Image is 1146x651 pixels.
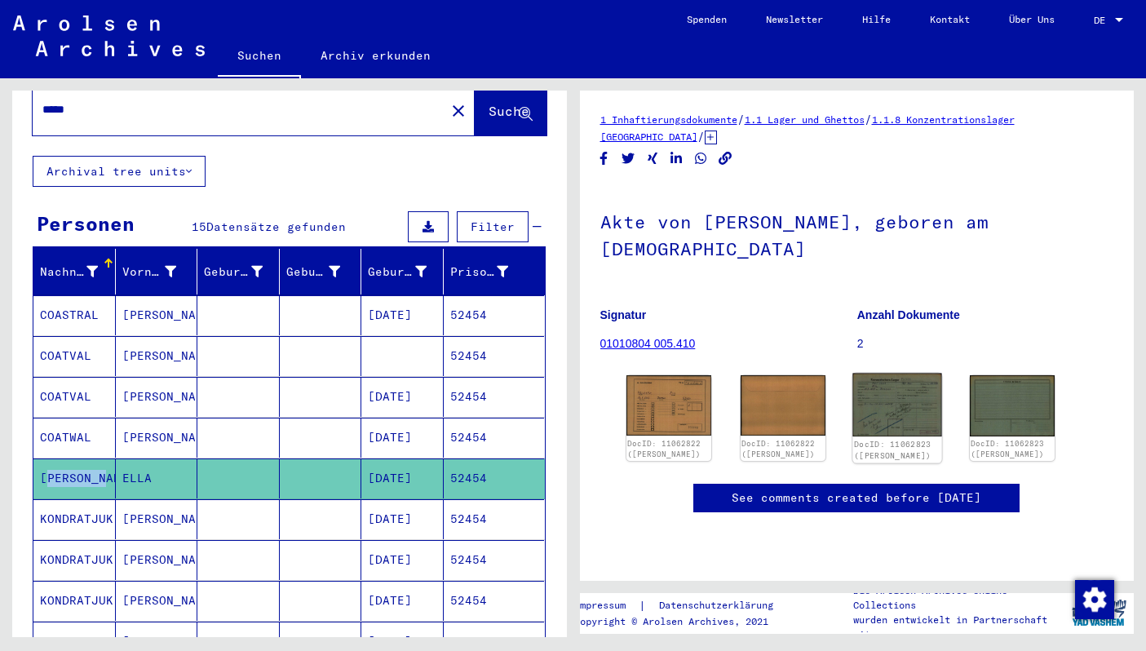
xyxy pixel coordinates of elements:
button: Share on Xing [644,148,661,169]
a: See comments created before [DATE] [732,489,981,507]
mat-cell: [DATE] [361,540,444,580]
div: Geburtsname [204,259,283,285]
div: Geburt‏ [286,259,361,285]
h1: Akte von [PERSON_NAME], geboren am [DEMOGRAPHIC_DATA] [600,184,1114,283]
mat-cell: [DATE] [361,377,444,417]
mat-cell: 52454 [444,458,545,498]
mat-cell: [PERSON_NAME] [116,295,198,335]
button: Suche [475,85,546,135]
mat-cell: KONDRATJUK [33,581,116,621]
mat-cell: COATVAL [33,377,116,417]
img: 002.jpg [741,375,825,436]
a: 1.1 Lager und Ghettos [745,113,865,126]
mat-cell: [PERSON_NAME] [116,377,198,417]
div: Nachname [40,263,98,281]
mat-icon: close [449,101,468,121]
a: 01010804 005.410 [600,337,696,350]
mat-header-cell: Geburt‏ [280,249,362,294]
p: Die Arolsen Archives Online-Collections [853,583,1064,613]
p: Copyright © Arolsen Archives, 2021 [574,614,793,629]
p: 2 [857,335,1113,352]
mat-cell: [DATE] [361,499,444,539]
img: 001.jpg [626,375,711,436]
span: / [865,112,872,126]
button: Clear [442,94,475,126]
mat-cell: 52454 [444,336,545,376]
div: Personen [37,209,135,238]
mat-cell: [PERSON_NAME] [116,540,198,580]
mat-cell: COATVAL [33,336,116,376]
span: Datensätze gefunden [206,219,346,234]
mat-header-cell: Nachname [33,249,116,294]
button: Archival tree units [33,156,206,187]
img: Arolsen_neg.svg [13,15,205,56]
span: Filter [471,219,515,234]
button: Share on LinkedIn [668,148,685,169]
b: Anzahl Dokumente [857,308,960,321]
mat-cell: [DATE] [361,418,444,458]
span: / [697,129,705,144]
div: Geburtsdatum [368,259,447,285]
span: / [737,112,745,126]
mat-header-cell: Prisoner # [444,249,545,294]
mat-cell: KONDRATJUK [33,499,116,539]
b: Signatur [600,308,647,321]
img: Zustimmung ändern [1075,580,1114,619]
mat-cell: 52454 [444,295,545,335]
a: DocID: 11062823 ([PERSON_NAME]) [854,440,931,461]
mat-cell: [DATE] [361,295,444,335]
div: Vorname [122,263,177,281]
div: Zustimmung ändern [1074,579,1113,618]
mat-cell: ELLA [116,458,198,498]
mat-header-cell: Vorname [116,249,198,294]
mat-cell: COATWAL [33,418,116,458]
a: Impressum [574,597,639,614]
div: Geburtsname [204,263,263,281]
span: DE [1094,15,1112,26]
div: Nachname [40,259,118,285]
mat-cell: [DATE] [361,581,444,621]
img: 002.jpg [970,375,1055,436]
span: 15 [192,219,206,234]
div: Prisoner # [450,263,509,281]
mat-header-cell: Geburtsname [197,249,280,294]
span: Suche [489,103,529,119]
mat-cell: 52454 [444,540,545,580]
mat-cell: KONDRATJUK [33,540,116,580]
button: Copy link [717,148,734,169]
a: DocID: 11062822 ([PERSON_NAME]) [627,439,701,459]
mat-header-cell: Geburtsdatum [361,249,444,294]
mat-cell: COASTRAL [33,295,116,335]
div: Geburtsdatum [368,263,427,281]
mat-cell: 52454 [444,499,545,539]
mat-cell: 52454 [444,377,545,417]
p: wurden entwickelt in Partnerschaft mit [853,613,1064,642]
a: Archiv erkunden [301,36,450,75]
button: Share on Twitter [620,148,637,169]
a: Datenschutzerklärung [646,597,793,614]
mat-cell: [PERSON_NAME] [116,581,198,621]
img: yv_logo.png [1069,592,1130,633]
mat-cell: 52454 [444,581,545,621]
mat-cell: [PERSON_NAME] [116,336,198,376]
mat-cell: 52454 [444,418,545,458]
mat-cell: [PERSON_NAME] [116,499,198,539]
a: DocID: 11062822 ([PERSON_NAME]) [741,439,815,459]
button: Share on Facebook [595,148,613,169]
mat-cell: [DATE] [361,458,444,498]
a: DocID: 11062823 ([PERSON_NAME]) [971,439,1044,459]
button: Filter [457,211,529,242]
button: Share on WhatsApp [692,148,710,169]
div: | [574,597,793,614]
mat-cell: [PERSON_NAME] [116,418,198,458]
div: Vorname [122,259,197,285]
mat-cell: [PERSON_NAME] [33,458,116,498]
a: 1 Inhaftierungsdokumente [600,113,737,126]
a: Suchen [218,36,301,78]
img: 001.jpg [853,374,943,437]
div: Prisoner # [450,259,529,285]
div: Geburt‏ [286,263,341,281]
